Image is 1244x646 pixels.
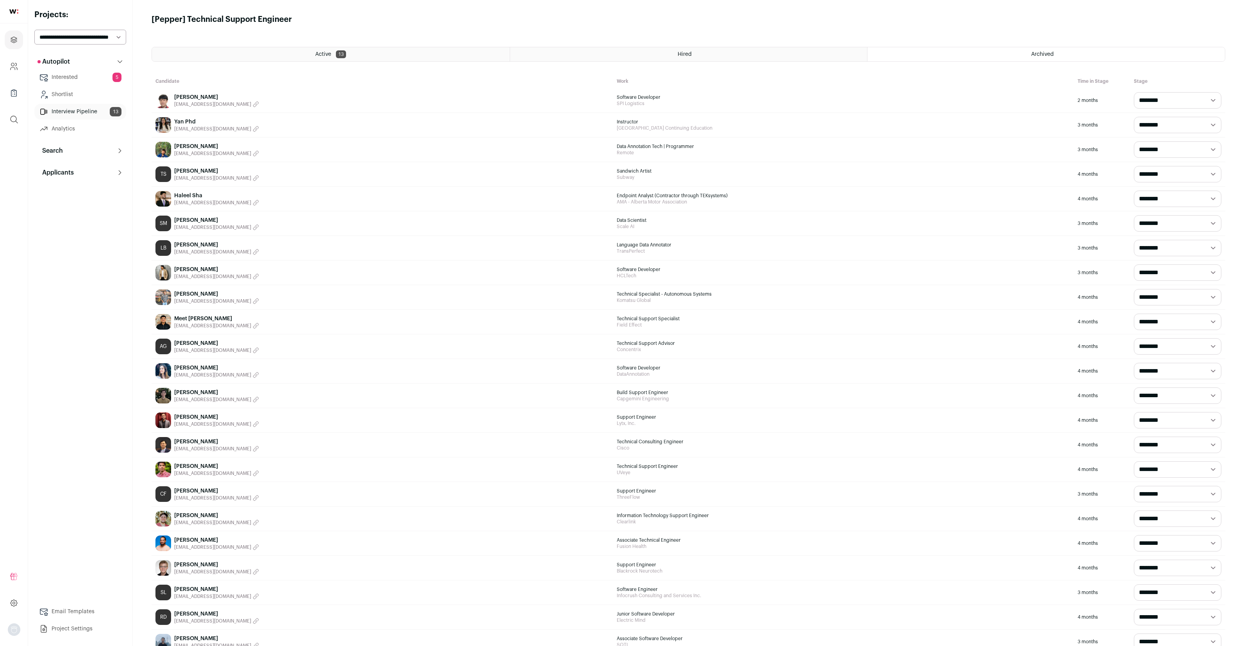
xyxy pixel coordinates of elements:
[174,413,259,421] a: [PERSON_NAME]
[155,339,171,354] a: AG
[155,93,171,108] img: d990923c21e5dbbfa18fd46459d94f46cc7e7d0413b7a714782086c254efefbe
[617,543,1070,550] span: Fusion Health
[155,191,171,207] img: acf0038a1f1773a2c58cdafcc3aa2b23bc243a1f675713f48412801c10a60e82.jpg
[315,52,331,57] span: Active
[678,52,692,57] span: Hired
[174,224,259,230] button: [EMAIL_ADDRESS][DOMAIN_NAME]
[5,30,23,49] a: Projects
[1074,531,1130,555] div: 4 months
[617,445,1070,451] span: Cisco
[617,143,1070,150] span: Data Annotation Tech | Programmer
[617,568,1070,574] span: Blackrock Neurotech
[174,519,251,526] span: [EMAIL_ADDRESS][DOMAIN_NAME]
[617,193,1070,199] span: Endpoint Analyst (Contractor through TEKsystems)
[112,73,121,82] span: 5
[34,121,126,137] a: Analytics
[155,265,171,280] img: 3d63711179382147675ef91a9c6eea7e9dba6f3457a811e1957a14e51a1e1ae5.jpg
[37,57,70,66] p: Autopilot
[174,569,259,575] button: [EMAIL_ADDRESS][DOMAIN_NAME]
[617,586,1070,592] span: Software Engineer
[174,323,259,329] button: [EMAIL_ADDRESS][DOMAIN_NAME]
[5,84,23,102] a: Company Lists
[155,240,171,256] a: LB
[174,126,259,132] button: [EMAIL_ADDRESS][DOMAIN_NAME]
[155,166,171,182] div: TS
[617,562,1070,568] span: Support Engineer
[34,143,126,159] button: Search
[336,50,346,58] span: 13
[617,414,1070,420] span: Support Engineer
[174,273,259,280] button: [EMAIL_ADDRESS][DOMAIN_NAME]
[174,101,251,107] span: [EMAIL_ADDRESS][DOMAIN_NAME]
[155,486,171,502] a: CF
[34,54,126,70] button: Autopilot
[152,47,510,61] a: Active 13
[174,372,251,378] span: [EMAIL_ADDRESS][DOMAIN_NAME]
[174,315,259,323] a: Meet [PERSON_NAME]
[152,74,613,88] div: Candidate
[155,437,171,453] img: 2401c115ca3b592af4cd528cd31a3a2582eacb1204653a66177cd0ad9a5f9f3f
[174,93,259,101] a: [PERSON_NAME]
[174,249,259,255] button: [EMAIL_ADDRESS][DOMAIN_NAME]
[174,593,259,600] button: [EMAIL_ADDRESS][DOMAIN_NAME]
[617,168,1070,174] span: Sandwich Artist
[174,421,251,427] span: [EMAIL_ADDRESS][DOMAIN_NAME]
[174,593,251,600] span: [EMAIL_ADDRESS][DOMAIN_NAME]
[1074,88,1130,112] div: 2 months
[617,291,1070,297] span: Technical Specialist - Autonomous Systems
[617,635,1070,642] span: Associate Software Developer
[155,585,171,600] a: SL
[617,174,1070,180] span: Subway
[174,470,251,476] span: [EMAIL_ADDRESS][DOMAIN_NAME]
[155,363,171,379] img: b1a74308db1ac7f4f10a4ac98ddec66c4406c11b1b291b966a95b52befcad340.jpg
[174,167,259,175] a: [PERSON_NAME]
[174,347,259,353] button: [EMAIL_ADDRESS][DOMAIN_NAME]
[155,388,171,403] img: c782297db3f74caa808b8e65ccb81a5e7064eae289cc0515a2cb067dd29e749e.jpg
[174,618,259,624] button: [EMAIL_ADDRESS][DOMAIN_NAME]
[1074,236,1130,260] div: 3 months
[1074,433,1130,457] div: 4 months
[617,512,1070,519] span: Information Technology Support Engineer
[155,462,171,477] img: 8e1445d8f3b58650ed77a88b3051680eaa63978ed335964710307c63e1fed975
[174,175,259,181] button: [EMAIL_ADDRESS][DOMAIN_NAME]
[1074,556,1130,580] div: 4 months
[617,463,1070,469] span: Technical Support Engineer
[174,438,259,446] a: [PERSON_NAME]
[34,70,126,85] a: Interested5
[174,561,259,569] a: [PERSON_NAME]
[1074,162,1130,186] div: 4 months
[174,462,259,470] a: [PERSON_NAME]
[1074,384,1130,408] div: 4 months
[174,339,259,347] a: [PERSON_NAME]
[174,266,259,273] a: [PERSON_NAME]
[174,389,259,396] a: [PERSON_NAME]
[34,87,126,102] a: Shortlist
[174,364,259,372] a: [PERSON_NAME]
[1074,605,1130,629] div: 4 months
[174,150,251,157] span: [EMAIL_ADDRESS][DOMAIN_NAME]
[510,47,867,61] a: Hired
[617,420,1070,427] span: Lytx, Inc.
[8,623,20,636] img: nopic.png
[9,9,18,14] img: wellfound-shorthand-0d5821cbd27db2630d0214b213865d53afaa358527fdda9d0ea32b1df1b89c2c.svg
[1074,580,1130,605] div: 3 months
[174,470,259,476] button: [EMAIL_ADDRESS][DOMAIN_NAME]
[617,519,1070,525] span: Clearlink
[617,340,1070,346] span: Technical Support Advisor
[5,57,23,76] a: Company and ATS Settings
[34,9,126,20] h2: Projects:
[1074,334,1130,359] div: 4 months
[174,290,259,298] a: [PERSON_NAME]
[1074,457,1130,482] div: 4 months
[617,100,1070,107] span: SPI Logistics
[174,101,259,107] button: [EMAIL_ADDRESS][DOMAIN_NAME]
[1031,52,1054,57] span: Archived
[155,535,171,551] img: b77fab0b5d1cd00731a41ec55cdea8d6482d9323a8e2f3c7bc800b1e49dc1f7b.jpg
[174,635,259,642] a: [PERSON_NAME]
[617,199,1070,205] span: AMA - Alberta Motor Association
[174,446,251,452] span: [EMAIL_ADDRESS][DOMAIN_NAME]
